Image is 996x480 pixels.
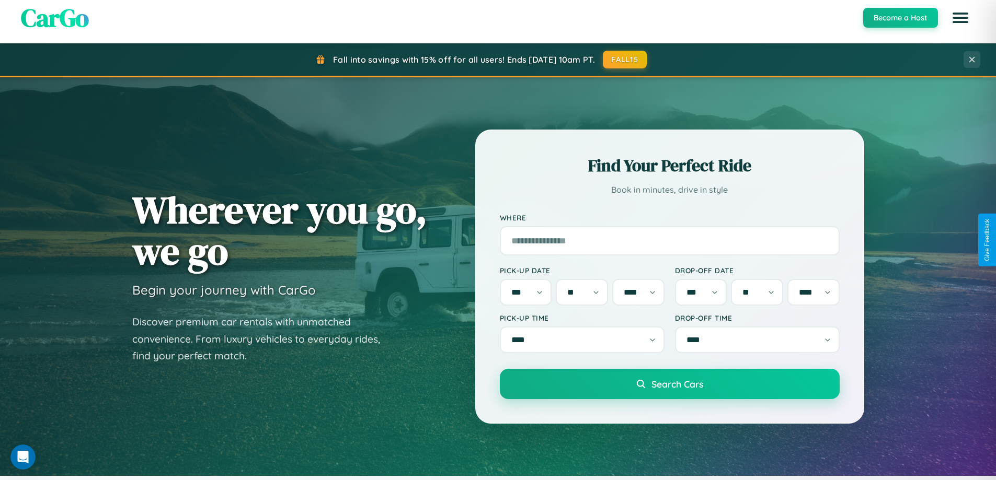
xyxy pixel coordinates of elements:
h1: Wherever you go, we go [132,189,427,272]
div: Give Feedback [983,219,991,261]
p: Book in minutes, drive in style [500,182,840,197]
span: CarGo [21,1,89,35]
h3: Begin your journey with CarGo [132,282,316,298]
button: FALL15 [603,51,647,68]
label: Drop-off Time [675,313,840,322]
span: Search Cars [651,378,703,390]
span: Fall into savings with 15% off for all users! Ends [DATE] 10am PT. [333,54,595,65]
button: Search Cars [500,369,840,399]
h2: Find Your Perfect Ride [500,154,840,177]
label: Drop-off Date [675,266,840,275]
label: Where [500,213,840,222]
iframe: Intercom live chat [10,444,36,470]
button: Become a Host [863,8,938,28]
label: Pick-up Date [500,266,665,275]
button: Open menu [946,3,975,32]
label: Pick-up Time [500,313,665,322]
p: Discover premium car rentals with unmatched convenience. From luxury vehicles to everyday rides, ... [132,313,394,365]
